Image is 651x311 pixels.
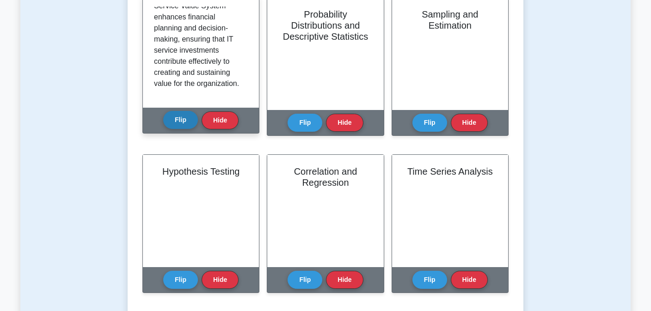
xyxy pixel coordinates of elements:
h2: Correlation and Regression [278,166,372,188]
button: Flip [163,271,198,289]
h2: Time Series Analysis [403,166,497,177]
button: Hide [202,271,239,289]
h2: Sampling and Estimation [403,9,497,31]
button: Hide [451,114,488,132]
button: Flip [288,114,322,132]
button: Flip [412,271,447,289]
button: Flip [163,111,198,129]
h2: Probability Distributions and Descriptive Statistics [278,9,372,42]
button: Hide [202,111,239,129]
button: Hide [326,114,363,132]
h2: Hypothesis Testing [154,166,248,177]
button: Flip [288,271,322,289]
button: Hide [451,271,488,289]
button: Flip [412,114,447,132]
button: Hide [326,271,363,289]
